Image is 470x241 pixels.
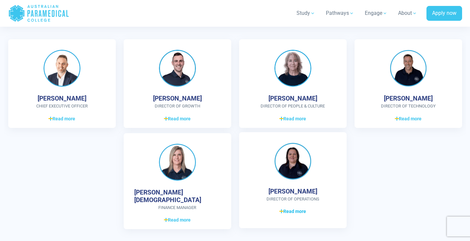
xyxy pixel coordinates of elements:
span: Director of Technology [365,103,452,109]
span: Read more [48,115,75,122]
a: Read more [19,115,105,123]
span: CHIEF EXECUTIVE OFFICER [19,103,105,109]
h4: [PERSON_NAME] [268,188,317,195]
img: Sally Metcalf [274,50,311,87]
a: Study [293,4,319,22]
span: Read more [164,115,191,122]
img: Ben Poppy [44,50,80,87]
a: Pathways [322,4,358,22]
a: Apply now [426,6,462,21]
span: Director of Growth [134,103,221,109]
h4: [PERSON_NAME] [38,95,86,102]
span: Read more [164,217,191,224]
img: Jodi Weatherall [274,143,311,180]
span: Read more [279,208,306,215]
a: Read more [250,207,336,215]
h4: [PERSON_NAME] [384,95,433,102]
span: Read more [279,115,306,122]
span: Finance Manager [134,204,221,211]
img: Andrea Male [159,144,196,181]
img: Kieron Mulcahy [390,50,427,87]
span: Read more [395,115,422,122]
a: Read more [134,115,221,123]
a: Read more [250,115,336,123]
a: Australian Paramedical College [8,3,69,24]
h4: [PERSON_NAME][DEMOGRAPHIC_DATA] [134,189,221,204]
img: Stephen Booth [159,50,196,87]
h4: [PERSON_NAME] [153,95,202,102]
a: Read more [365,115,452,123]
span: Director of Operations [250,196,336,202]
a: Engage [361,4,392,22]
a: Read more [134,216,221,224]
h4: [PERSON_NAME] [268,95,317,102]
span: Director of People & Culture [250,103,336,109]
a: About [394,4,421,22]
